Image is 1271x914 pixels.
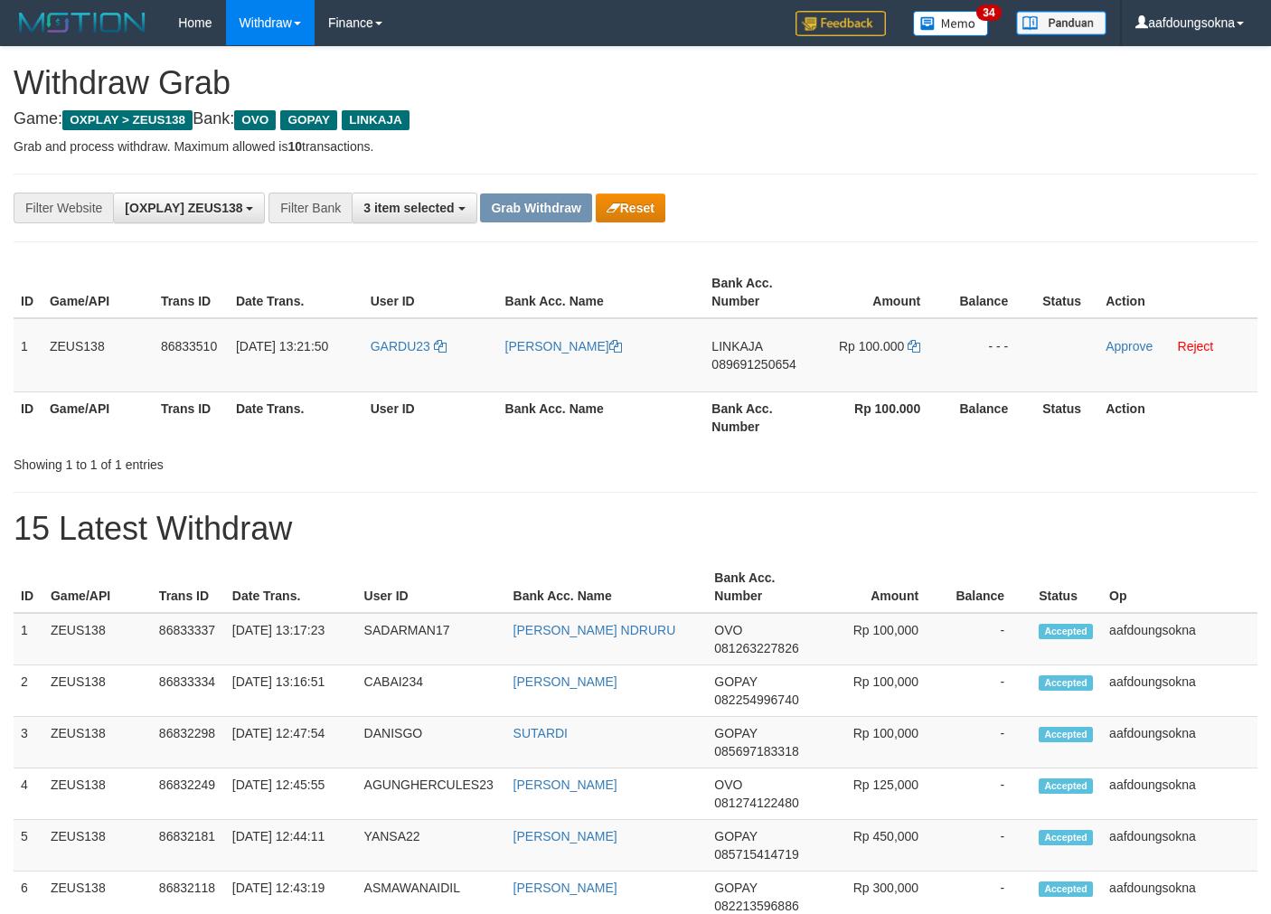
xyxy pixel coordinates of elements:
[14,137,1257,155] p: Grab and process withdraw. Maximum allowed is transactions.
[152,768,225,820] td: 86832249
[14,65,1257,101] h1: Withdraw Grab
[816,717,946,768] td: Rp 100,000
[225,820,357,872] td: [DATE] 12:44:11
[816,820,946,872] td: Rp 450,000
[154,267,229,318] th: Trans ID
[1035,267,1098,318] th: Status
[714,674,757,689] span: GOPAY
[363,267,498,318] th: User ID
[513,674,617,689] a: [PERSON_NAME]
[513,829,617,843] a: [PERSON_NAME]
[229,267,363,318] th: Date Trans.
[152,820,225,872] td: 86832181
[513,777,617,792] a: [PERSON_NAME]
[711,339,762,353] span: LINKAJA
[357,768,506,820] td: AGUNGHERCULES23
[714,847,798,862] span: Copy 085715414719 to clipboard
[815,391,947,443] th: Rp 100.000
[704,391,815,443] th: Bank Acc. Number
[234,110,276,130] span: OVO
[14,665,43,717] td: 2
[14,391,42,443] th: ID
[352,193,476,223] button: 3 item selected
[1106,339,1153,353] a: Approve
[714,744,798,759] span: Copy 085697183318 to clipboard
[43,820,152,872] td: ZEUS138
[14,717,43,768] td: 3
[1039,675,1093,691] span: Accepted
[1098,391,1257,443] th: Action
[946,820,1031,872] td: -
[229,391,363,443] th: Date Trans.
[342,110,410,130] span: LINKAJA
[946,768,1031,820] td: -
[498,391,705,443] th: Bank Acc. Name
[225,768,357,820] td: [DATE] 12:45:55
[1102,561,1257,613] th: Op
[14,318,42,392] td: 1
[1039,778,1093,794] span: Accepted
[714,693,798,707] span: Copy 082254996740 to clipboard
[1039,727,1093,742] span: Accepted
[1102,820,1257,872] td: aafdoungsokna
[816,561,946,613] th: Amount
[287,139,302,154] strong: 10
[43,717,152,768] td: ZEUS138
[714,796,798,810] span: Copy 081274122480 to clipboard
[506,561,708,613] th: Bank Acc. Name
[1039,624,1093,639] span: Accepted
[711,357,796,372] span: Copy 089691250654 to clipboard
[363,391,498,443] th: User ID
[1102,717,1257,768] td: aafdoungsokna
[14,267,42,318] th: ID
[14,9,151,36] img: MOTION_logo.png
[947,391,1035,443] th: Balance
[1039,881,1093,897] span: Accepted
[714,641,798,655] span: Copy 081263227826 to clipboard
[357,820,506,872] td: YANSA22
[513,623,676,637] a: [PERSON_NAME] NDRURU
[363,201,454,215] span: 3 item selected
[357,717,506,768] td: DANISGO
[946,561,1031,613] th: Balance
[125,201,242,215] span: [OXPLAY] ZEUS138
[42,391,154,443] th: Game/API
[816,768,946,820] td: Rp 125,000
[839,339,904,353] span: Rp 100.000
[714,726,757,740] span: GOPAY
[225,613,357,665] td: [DATE] 13:17:23
[1098,267,1257,318] th: Action
[43,768,152,820] td: ZEUS138
[14,110,1257,128] h4: Game: Bank:
[14,820,43,872] td: 5
[43,561,152,613] th: Game/API
[816,665,946,717] td: Rp 100,000
[42,318,154,392] td: ZEUS138
[1016,11,1106,35] img: panduan.png
[714,881,757,895] span: GOPAY
[1102,768,1257,820] td: aafdoungsokna
[371,339,447,353] a: GARDU23
[947,318,1035,392] td: - - -
[14,511,1257,547] h1: 15 Latest Withdraw
[357,613,506,665] td: SADARMAN17
[704,267,815,318] th: Bank Acc. Number
[505,339,622,353] a: [PERSON_NAME]
[946,717,1031,768] td: -
[946,665,1031,717] td: -
[371,339,430,353] span: GARDU23
[714,829,757,843] span: GOPAY
[14,561,43,613] th: ID
[152,613,225,665] td: 86833337
[14,193,113,223] div: Filter Website
[913,11,989,36] img: Button%20Memo.svg
[1031,561,1102,613] th: Status
[14,448,516,474] div: Showing 1 to 1 of 1 entries
[154,391,229,443] th: Trans ID
[152,665,225,717] td: 86833334
[14,768,43,820] td: 4
[815,267,947,318] th: Amount
[357,561,506,613] th: User ID
[236,339,328,353] span: [DATE] 13:21:50
[816,613,946,665] td: Rp 100,000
